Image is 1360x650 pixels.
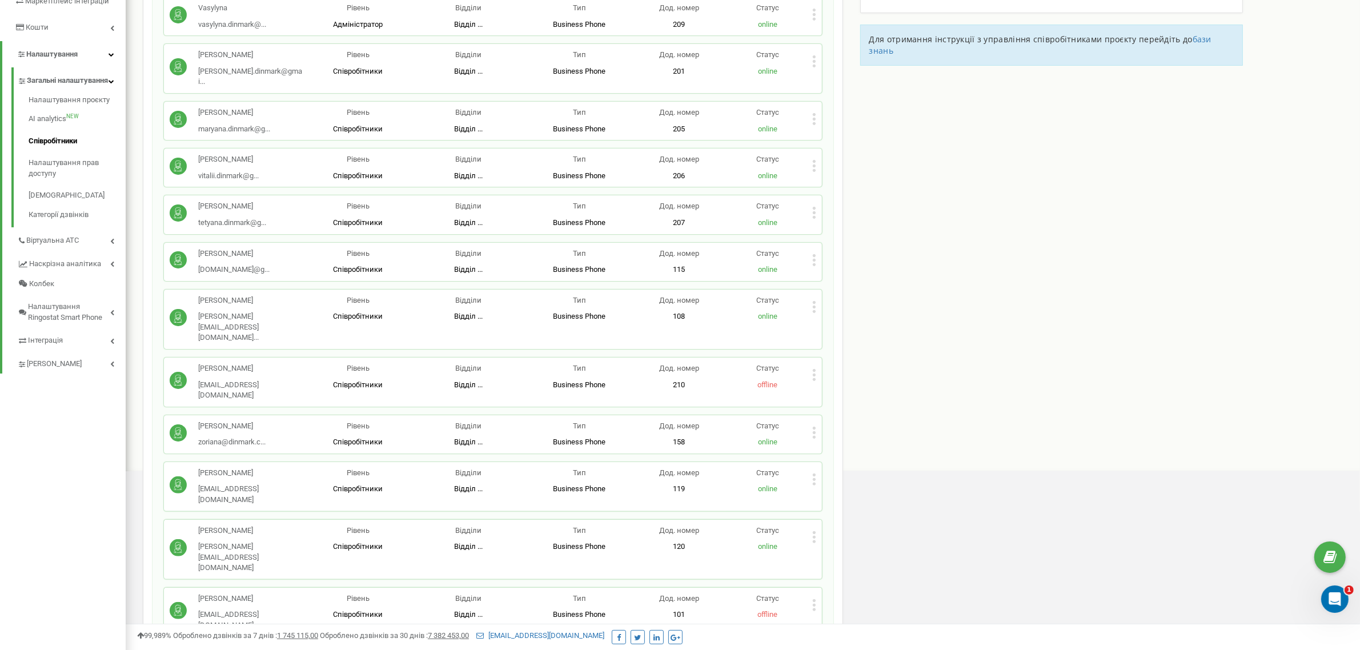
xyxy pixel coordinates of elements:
[347,422,370,430] span: Рівень
[869,34,1193,45] span: Для отримання інструкції з управління співробітниками проєкту перейдіть до
[455,20,483,29] span: Відділ ...
[198,542,259,572] span: [PERSON_NAME][EMAIL_ADDRESS][DOMAIN_NAME]
[198,154,259,165] p: [PERSON_NAME]
[277,631,318,640] u: 1 745 115,00
[455,218,483,227] span: Відділ ...
[756,202,779,210] span: Статус
[198,295,303,306] p: [PERSON_NAME]
[756,526,779,535] span: Статус
[198,125,270,133] span: maryana.dinmark@g...
[17,251,126,274] a: Наскрізна аналітика
[573,296,586,304] span: Тип
[659,202,699,210] span: Дод. номер
[659,296,699,304] span: Дод. номер
[659,108,699,117] span: Дод. номер
[333,380,383,389] span: Співробітники
[347,468,370,477] span: Рівень
[333,171,383,180] span: Співробітники
[198,265,270,274] span: [DOMAIN_NAME]@g...
[347,155,370,163] span: Рівень
[573,526,586,535] span: Тип
[456,468,482,477] span: Відділи
[27,75,108,86] span: Загальні налаштування
[635,218,723,228] p: 207
[198,3,266,14] p: Vasylyna
[573,50,586,59] span: Тип
[756,155,779,163] span: Статус
[347,526,370,535] span: Рівень
[198,593,303,604] p: [PERSON_NAME]
[455,380,483,389] span: Відділ ...
[456,526,482,535] span: Відділи
[455,125,483,133] span: Відділ ...
[198,20,266,29] span: vasylyna.dinmark@...
[333,542,383,551] span: Співробітники
[347,364,370,372] span: Рівень
[320,631,469,640] span: Оброблено дзвінків за 30 днів :
[198,107,270,118] p: [PERSON_NAME]
[756,249,779,258] span: Статус
[455,265,483,274] span: Відділ ...
[198,525,303,536] p: [PERSON_NAME]
[27,359,82,370] span: [PERSON_NAME]
[17,274,126,294] a: Колбек
[17,351,126,374] a: [PERSON_NAME]
[455,171,483,180] span: Відділ ...
[635,311,723,322] p: 108
[456,249,482,258] span: Відділи
[476,631,604,640] a: [EMAIL_ADDRESS][DOMAIN_NAME]
[333,312,383,320] span: Співробітники
[573,108,586,117] span: Тип
[659,50,699,59] span: Дод. номер
[635,380,723,391] p: 210
[758,265,777,274] span: online
[1345,585,1354,595] span: 1
[553,438,605,446] span: Business Phone
[456,202,482,210] span: Відділи
[553,484,605,493] span: Business Phone
[333,218,383,227] span: Співробітники
[553,125,605,133] span: Business Phone
[198,363,303,374] p: [PERSON_NAME]
[28,302,110,323] span: Налаштування Ringostat Smart Phone
[455,67,483,75] span: Відділ ...
[333,484,383,493] span: Співробітники
[26,50,78,58] span: Налаштування
[635,171,723,182] p: 206
[333,67,383,75] span: Співробітники
[456,296,482,304] span: Відділи
[758,218,777,227] span: online
[456,594,482,603] span: Відділи
[635,19,723,30] p: 209
[553,610,605,619] span: Business Phone
[869,34,1211,56] a: бази знань
[333,265,383,274] span: Співробітники
[659,155,699,163] span: Дод. номер
[17,227,126,251] a: Віртуальна АТС
[347,3,370,12] span: Рівень
[553,171,605,180] span: Business Phone
[456,155,482,163] span: Відділи
[198,201,266,212] p: [PERSON_NAME]
[573,202,586,210] span: Тип
[198,50,303,61] p: [PERSON_NAME]
[347,296,370,304] span: Рівень
[456,50,482,59] span: Відділи
[455,542,483,551] span: Відділ ...
[198,438,266,446] span: zoriana@dinmark.c...
[26,23,49,31] span: Кошти
[456,3,482,12] span: Відділи
[659,249,699,258] span: Дод. номер
[635,437,723,448] p: 158
[756,108,779,117] span: Статус
[347,108,370,117] span: Рівень
[198,484,259,504] span: [EMAIL_ADDRESS][DOMAIN_NAME]
[756,422,779,430] span: Статус
[333,20,383,29] span: Адміністратор
[333,610,383,619] span: Співробітники
[635,66,723,77] p: 201
[573,468,586,477] span: Тип
[758,312,777,320] span: online
[659,3,699,12] span: Дод. номер
[456,108,482,117] span: Відділи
